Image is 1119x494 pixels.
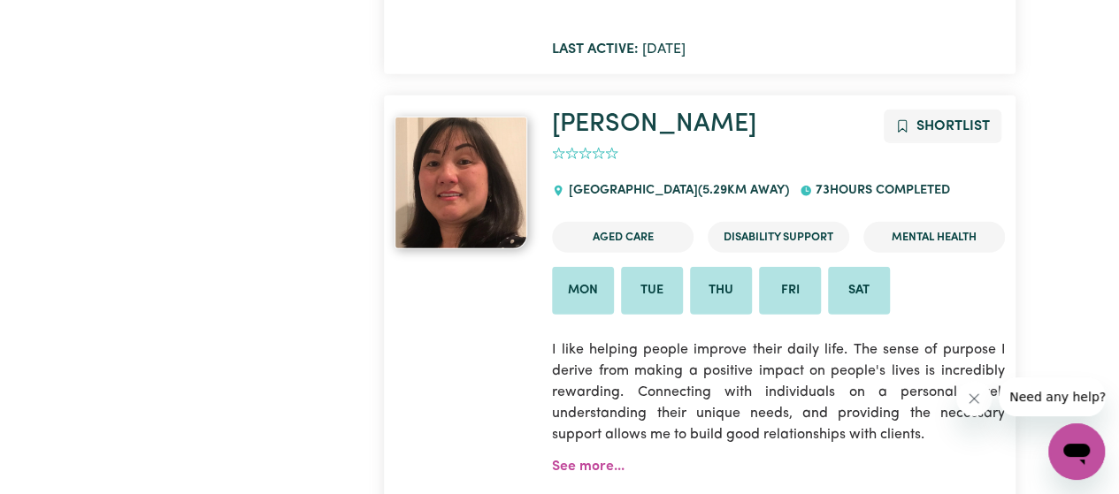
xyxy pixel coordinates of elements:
[800,167,961,215] div: 73 hours completed
[11,12,107,27] span: Need any help?
[884,110,1001,143] button: Add to shortlist
[621,267,683,315] li: Available on Tue
[863,222,1005,253] li: Mental Health
[552,42,639,57] b: Last active:
[552,167,799,215] div: [GEOGRAPHIC_DATA]
[552,42,686,57] span: [DATE]
[828,267,890,315] li: Available on Sat
[1048,423,1105,480] iframe: Button to launch messaging window
[552,222,694,253] li: Aged Care
[916,119,990,133] span: Shortlist
[956,381,992,416] iframe: Close message
[552,460,625,474] a: See more...
[999,377,1105,416] iframe: Message from company
[759,267,821,315] li: Available on Fri
[708,222,849,253] li: Disability Support
[690,267,752,315] li: Available on Thu
[698,184,789,197] span: ( 5.29 km away)
[552,267,614,315] li: Available on Mon
[552,329,1004,456] p: I like helping people improve their daily life. The sense of purpose I derive from making a posit...
[395,117,531,249] a: Van Anh Thi
[552,111,756,137] a: [PERSON_NAME]
[395,117,527,249] img: View Van Anh Thi's profile
[552,144,618,164] div: add rating by typing an integer from 0 to 5 or pressing arrow keys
